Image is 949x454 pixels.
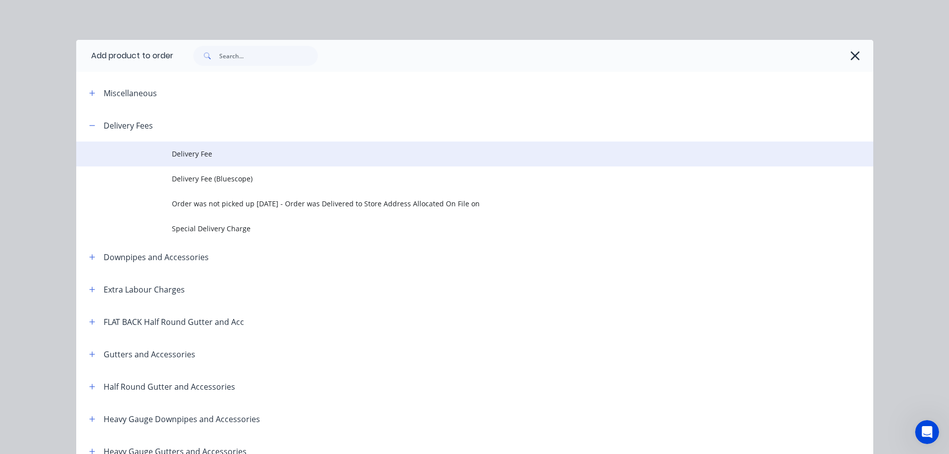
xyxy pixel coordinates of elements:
[104,348,195,360] div: Gutters and Accessories
[104,381,235,393] div: Half Round Gutter and Accessories
[172,173,733,184] span: Delivery Fee (Bluescope)
[172,198,733,209] span: Order was not picked up [DATE] - Order was Delivered to Store Address Allocated On File on
[104,284,185,296] div: Extra Labour Charges
[915,420,939,444] iframe: Intercom live chat
[172,149,733,159] span: Delivery Fee
[104,316,244,328] div: FLAT BACK Half Round Gutter and Acc
[172,223,733,234] span: Special Delivery Charge
[219,46,318,66] input: Search...
[104,251,209,263] div: Downpipes and Accessories
[104,413,260,425] div: Heavy Gauge Downpipes and Accessories
[76,40,173,72] div: Add product to order
[104,120,153,132] div: Delivery Fees
[104,87,157,99] div: Miscellaneous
